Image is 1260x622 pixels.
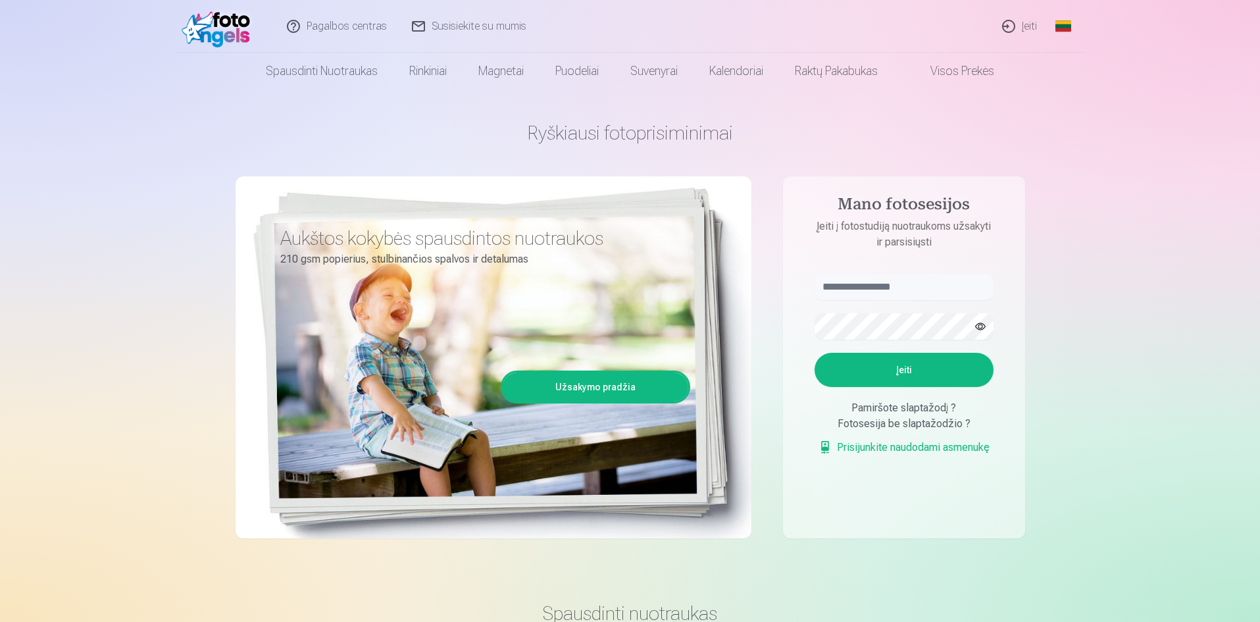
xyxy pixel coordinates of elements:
[819,440,990,455] a: Prisijunkite naudodami asmenukę
[540,53,615,90] a: Puodeliai
[236,121,1025,145] h1: Ryškiausi fotoprisiminimai
[250,53,393,90] a: Spausdinti nuotraukas
[815,416,994,432] div: Fotosesija be slaptažodžio ?
[280,226,680,250] h3: Aukštos kokybės spausdintos nuotraukos
[280,250,680,269] p: 210 gsm popierius, stulbinančios spalvos ir detalumas
[801,195,1007,219] h4: Mano fotosesijos
[779,53,894,90] a: Raktų pakabukas
[693,53,779,90] a: Kalendoriai
[815,353,994,387] button: Įeiti
[815,400,994,416] div: Pamiršote slaptažodį ?
[615,53,693,90] a: Suvenyrai
[182,5,257,47] img: /fa2
[463,53,540,90] a: Magnetai
[894,53,1010,90] a: Visos prekės
[801,219,1007,250] p: Įeiti į fotostudiją nuotraukoms užsakyti ir parsisiųsti
[503,373,688,402] a: Užsakymo pradžia
[393,53,463,90] a: Rinkiniai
